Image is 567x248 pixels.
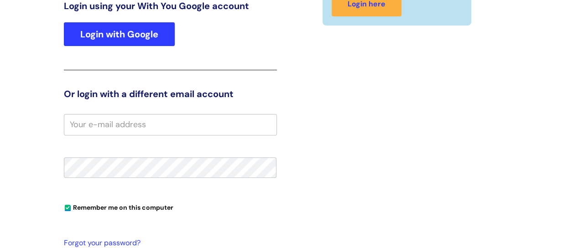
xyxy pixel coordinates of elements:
[64,88,277,99] h3: Or login with a different email account
[64,200,277,214] div: You can uncheck this option if you're logging in from a shared device
[64,22,175,46] a: Login with Google
[65,205,71,211] input: Remember me on this computer
[64,114,277,135] input: Your e-mail address
[64,0,277,11] h3: Login using your With You Google account
[64,201,173,212] label: Remember me on this computer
